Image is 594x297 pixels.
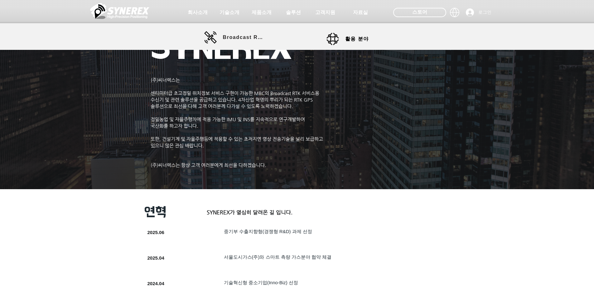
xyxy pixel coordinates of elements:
img: 씨너렉스_White_simbol_대지 1.png [90,2,149,20]
span: 2024.04 [147,281,164,286]
span: 수신기 및 관련 솔루션을 공급하고 있습니다. 4차산업 혁명의 뿌리가 되는 RTK GPS [151,97,313,102]
span: 로그인 [476,9,494,16]
span: 제품소개 [252,9,272,16]
span: 기술소개 [220,9,239,16]
span: 회사소개 [188,9,208,16]
span: 솔루션 [286,9,301,16]
iframe: Wix Chat [522,270,594,297]
span: Broadcast RTK [223,35,265,40]
span: 2025.06 [147,230,164,235]
span: 자료실 [353,9,368,16]
span: 국산화를 하고자 합니다. [151,123,198,128]
span: (주)씨너렉스는 항상 고객 여러분에게 최선을 다하겠습니다. [151,162,266,168]
span: ​기술혁신형 중소기업(Inno-Biz) 선정 [224,280,298,285]
a: 활용 분야 [326,33,383,45]
span: 정밀농업 및 자율주행차에 적용 가능한 IMU 및 INS를 지속적으로 연구개발하여 [151,117,305,122]
span: 솔루션으로 최선을 다해 고객 여러분께 다가설 수 있도록 노력하겠습니다. [151,103,293,109]
span: 2025.04 [147,255,164,261]
a: 회사소개 [182,6,213,19]
a: 제품소개 [246,6,277,19]
span: 고객지원 [315,9,335,16]
a: 기술소개 [214,6,245,19]
span: SYNEREX가 열심히 달려온 길 입니다. [207,209,292,215]
a: 고객지원 [310,6,341,19]
button: 로그인 [461,7,496,18]
span: 스토어 [412,9,427,16]
div: 스토어 [393,8,446,17]
span: 활용 분야 [345,36,369,42]
span: 서울도시가스(주)와 스마트 측량 가스분야 협약 체결 [224,254,332,260]
a: Broadcast RTK [204,31,265,44]
a: 솔루션 [278,6,309,19]
span: ​또한, 건설기계 및 자율주행등에 적용할 수 있는 초저지연 영상 전송기술을 널리 보급하고 있으니 많은 관심 바랍니다. [151,136,323,148]
span: ​중기부 수출지향형(경쟁형 R&D) 과제 선정 [224,229,312,234]
span: 센티미터급 초고정밀 위치정보 서비스 구현이 가능한 MBC의 Broadcast RTK 서비스용 [151,90,319,96]
a: 자료실 [345,6,376,19]
span: 연혁 [144,205,166,219]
